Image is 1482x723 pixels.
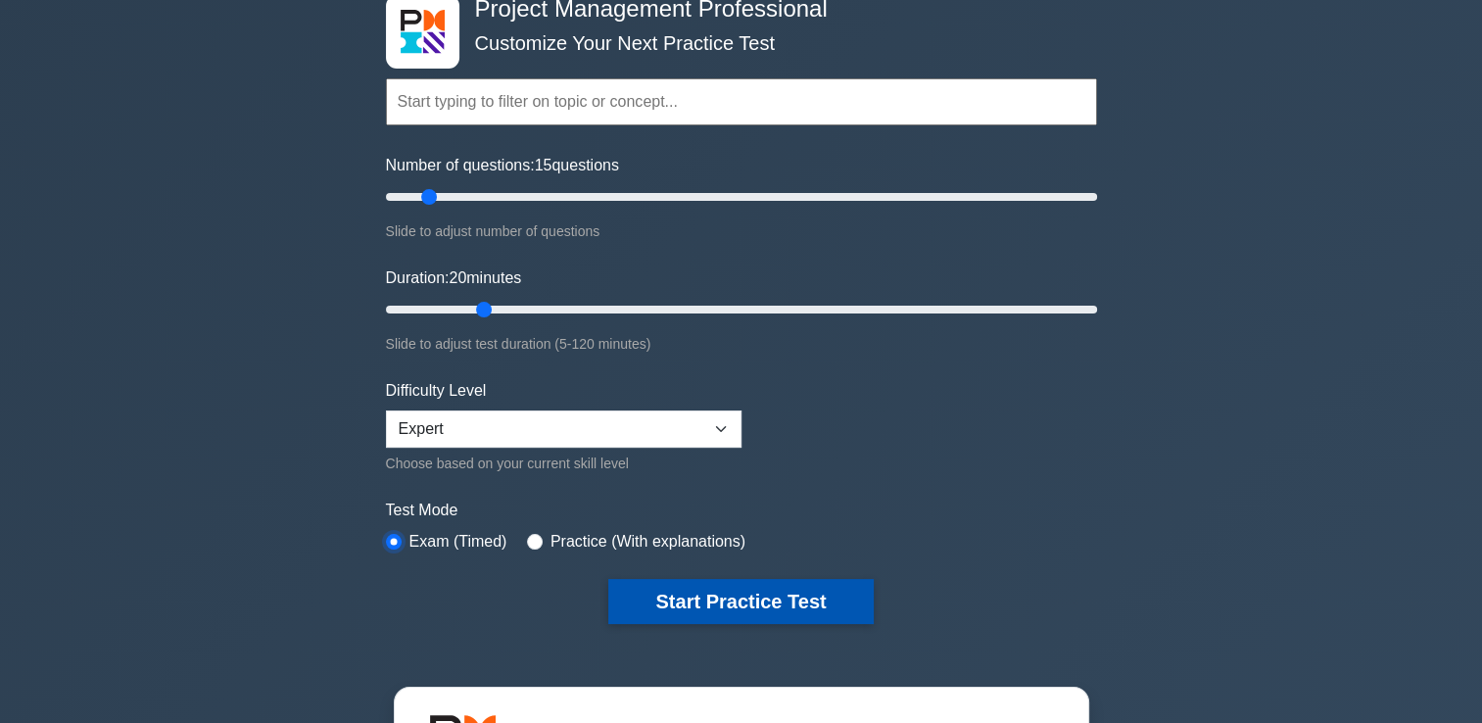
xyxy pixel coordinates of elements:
label: Practice (With explanations) [550,530,745,554]
span: 20 [449,269,466,286]
label: Duration: minutes [386,266,522,290]
label: Number of questions: questions [386,154,619,177]
label: Difficulty Level [386,379,487,403]
div: Choose based on your current skill level [386,452,741,475]
label: Exam (Timed) [409,530,507,554]
label: Test Mode [386,499,1097,522]
span: 15 [535,157,552,173]
div: Slide to adjust number of questions [386,219,1097,243]
input: Start typing to filter on topic or concept... [386,78,1097,125]
div: Slide to adjust test duration (5-120 minutes) [386,332,1097,356]
button: Start Practice Test [608,579,873,624]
